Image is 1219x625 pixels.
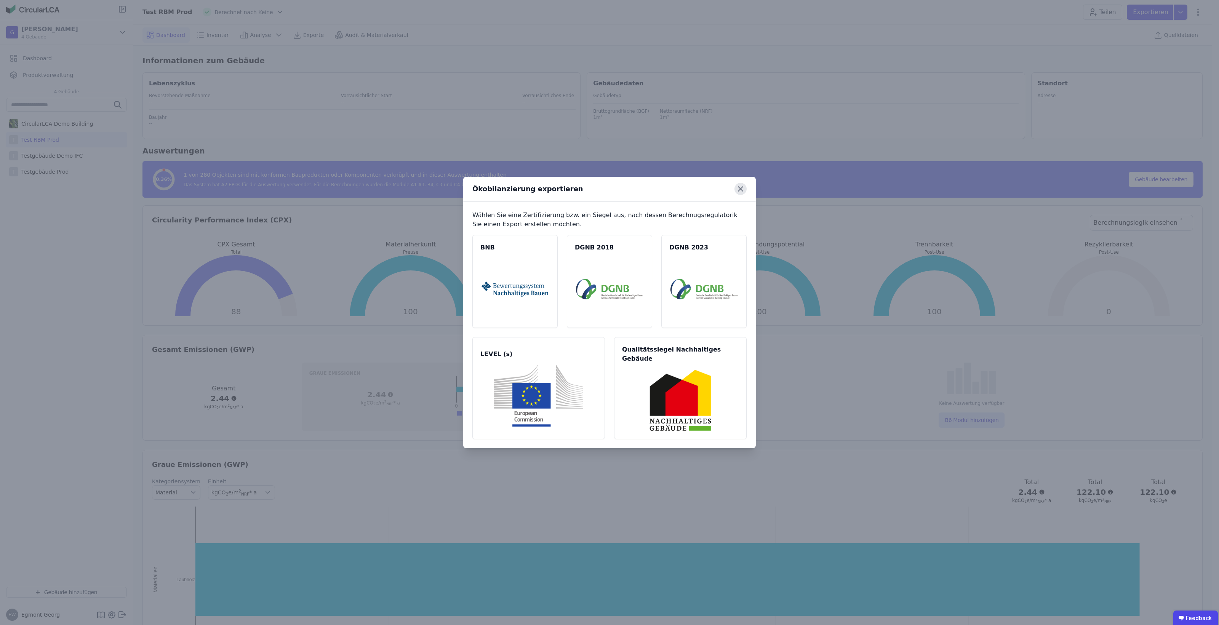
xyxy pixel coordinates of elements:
[670,258,737,320] img: dgnb23
[623,369,737,431] img: qng
[576,258,643,320] img: dgnb18
[575,243,644,252] span: DGNB 2018
[482,365,596,427] img: levels
[480,243,550,252] span: BNB
[472,211,747,229] div: Wählen Sie eine Zertifizierung bzw. ein Siegel aus, nach dessen Berechnugsregulatorik Sie einen E...
[669,243,739,252] span: DGNB 2023
[622,345,739,363] span: Qualitätssiegel Nachhaltiges Gebäude
[482,258,549,320] img: bnb
[472,184,583,194] div: Ökobilanzierung exportieren
[480,350,597,359] span: LEVEL (s)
